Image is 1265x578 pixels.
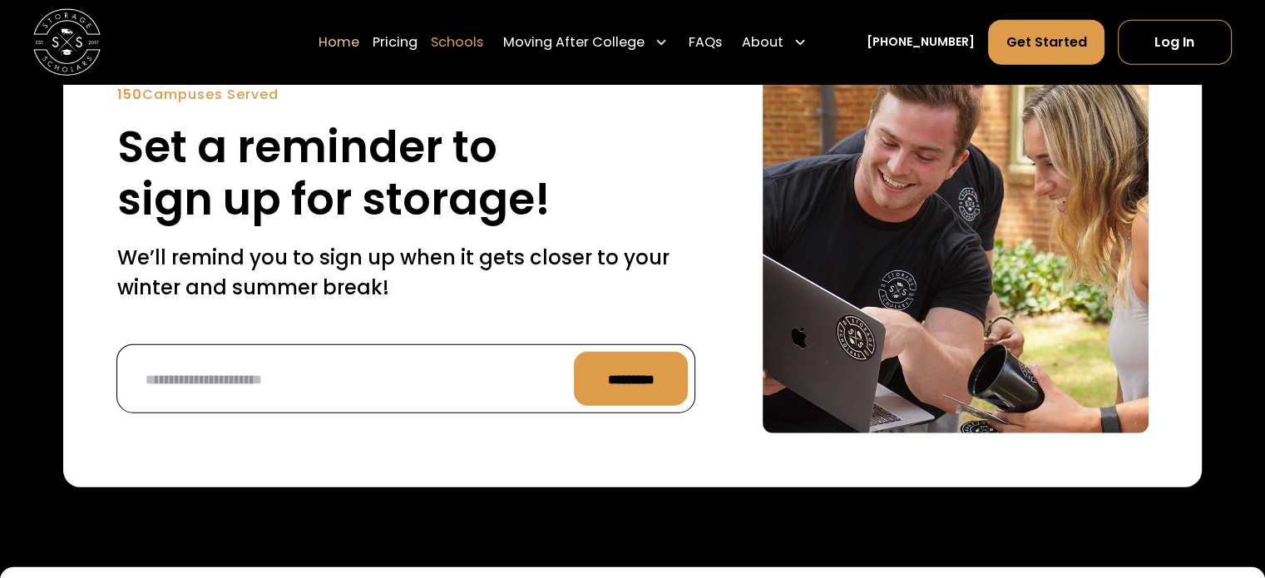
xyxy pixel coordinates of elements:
[867,33,975,51] a: [PHONE_NUMBER]
[116,344,695,413] form: Reminder Form
[116,121,695,226] h2: Set a reminder to sign up for storage!
[116,243,695,304] p: We’ll remind you to sign up when it gets closer to your winter and summer break!
[742,32,783,52] div: About
[319,18,359,65] a: Home
[497,18,675,65] div: Moving After College
[988,19,1104,64] a: Get Started
[735,18,813,65] div: About
[116,85,141,104] strong: 150
[763,47,1149,433] img: Sign up for a text reminder.
[373,18,418,65] a: Pricing
[116,85,695,105] div: Campuses Served
[688,18,721,65] a: FAQs
[33,8,101,76] img: Storage Scholars main logo
[503,32,645,52] div: Moving After College
[431,18,483,65] a: Schools
[1118,19,1232,64] a: Log In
